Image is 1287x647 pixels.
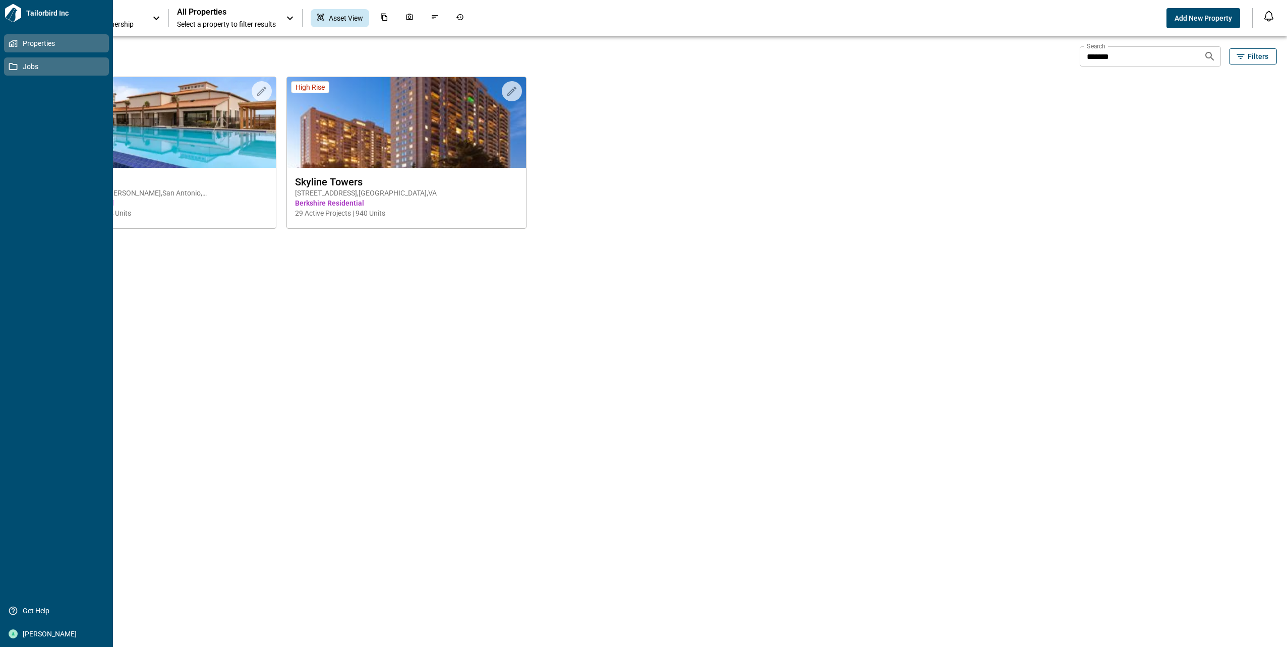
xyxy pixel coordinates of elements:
[18,606,99,616] span: Get Help
[4,57,109,76] a: Jobs
[425,9,445,27] div: Issues & Info
[4,34,109,52] a: Properties
[45,176,268,188] span: Reveal Skyline
[45,188,268,198] span: [STREET_ADDRESS][PERSON_NAME] , San Antonio , [GEOGRAPHIC_DATA]
[1087,42,1105,50] label: Search
[1261,8,1277,24] button: Open notification feed
[18,38,99,48] span: Properties
[1229,48,1277,64] button: Filters
[374,9,394,27] div: Documents
[45,198,268,208] span: Berkshire Residential
[177,19,276,29] span: Select a property to filter results
[36,51,1076,61] span: 124 Properties
[329,13,363,23] span: Asset View
[296,83,325,92] span: High Rise
[1175,13,1232,23] span: Add New Property
[399,9,420,27] div: Photos
[18,61,99,72] span: Jobs
[450,9,470,27] div: Job History
[45,208,268,218] span: 5 Active Projects | 504 Units
[295,198,518,208] span: Berkshire Residential
[177,7,276,17] span: All Properties
[1248,51,1268,61] span: Filters
[287,77,526,168] img: property-asset
[18,629,99,639] span: [PERSON_NAME]
[295,188,518,198] span: [STREET_ADDRESS] , [GEOGRAPHIC_DATA] , VA
[295,176,518,188] span: Skyline Towers
[1200,46,1220,67] button: Search properties
[22,8,109,18] span: Tailorbird Inc
[1166,8,1240,28] button: Add New Property
[295,208,518,218] span: 29 Active Projects | 940 Units
[37,77,276,168] img: property-asset
[311,9,369,27] div: Asset View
